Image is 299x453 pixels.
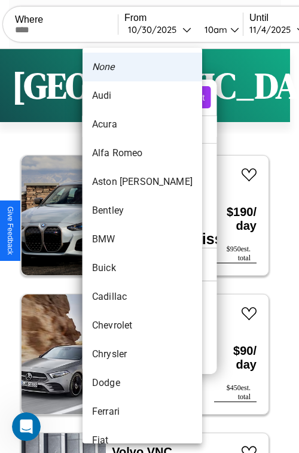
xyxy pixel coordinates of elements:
li: Buick [83,254,202,282]
div: Give Feedback [6,206,14,255]
li: Ferrari [83,397,202,426]
li: Aston [PERSON_NAME] [83,168,202,196]
li: Bentley [83,196,202,225]
li: Audi [83,81,202,110]
li: Acura [83,110,202,139]
li: Chrysler [83,340,202,369]
li: BMW [83,225,202,254]
li: Dodge [83,369,202,397]
iframe: Intercom live chat [12,412,41,441]
li: Alfa Romeo [83,139,202,168]
em: None [92,60,115,74]
li: Cadillac [83,282,202,311]
li: Chevrolet [83,311,202,340]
